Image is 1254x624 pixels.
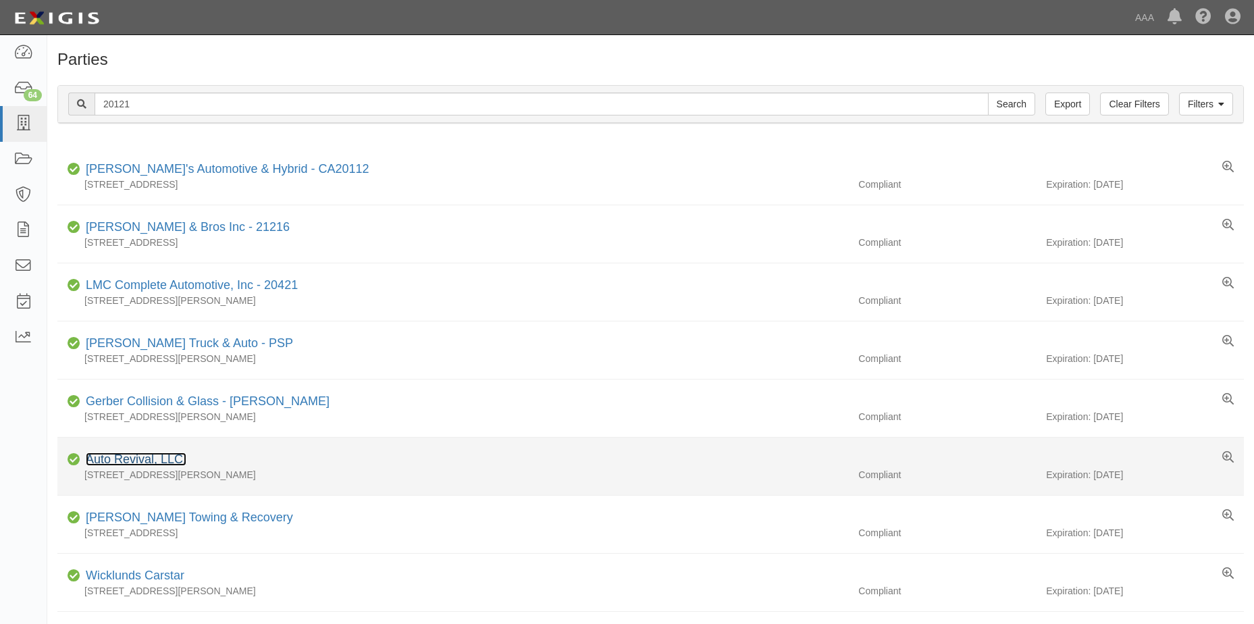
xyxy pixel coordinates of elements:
[1046,178,1244,191] div: Expiration: [DATE]
[848,526,1046,540] div: Compliant
[848,236,1046,249] div: Compliant
[57,584,848,598] div: [STREET_ADDRESS][PERSON_NAME]
[24,89,42,101] div: 64
[80,393,330,411] div: Gerber Collision & Glass - Austin-Howard Ln
[57,526,848,540] div: [STREET_ADDRESS]
[68,165,80,174] i: Compliant
[1222,567,1234,581] a: View results summary
[86,452,186,466] a: Auto Revival, LLC.
[848,178,1046,191] div: Compliant
[57,294,848,307] div: [STREET_ADDRESS][PERSON_NAME]
[80,277,298,294] div: LMC Complete Automotive, Inc - 20421
[80,335,293,353] div: Kirk's Truck & Auto - PSP
[80,161,369,178] div: Jim's Automotive & Hybrid - CA20112
[1222,219,1234,232] a: View results summary
[95,93,989,115] input: Search
[86,394,330,408] a: Gerber Collision & Glass - [PERSON_NAME]
[68,281,80,290] i: Compliant
[1195,9,1211,26] i: Help Center - Complianz
[1222,335,1234,348] a: View results summary
[10,6,103,30] img: logo-5460c22ac91f19d4615b14bd174203de0afe785f0fc80cf4dbbc73dc1793850b.png
[1222,393,1234,407] a: View results summary
[68,455,80,465] i: Compliant
[57,468,848,482] div: [STREET_ADDRESS][PERSON_NAME]
[1046,584,1244,598] div: Expiration: [DATE]
[68,571,80,581] i: Compliant
[988,93,1035,115] input: Search
[1046,294,1244,307] div: Expiration: [DATE]
[57,236,848,249] div: [STREET_ADDRESS]
[86,336,293,350] a: [PERSON_NAME] Truck & Auto - PSP
[57,51,1244,68] h1: Parties
[1046,410,1244,423] div: Expiration: [DATE]
[68,513,80,523] i: Compliant
[1100,93,1168,115] a: Clear Filters
[1046,352,1244,365] div: Expiration: [DATE]
[1046,526,1244,540] div: Expiration: [DATE]
[848,468,1046,482] div: Compliant
[848,584,1046,598] div: Compliant
[1128,4,1161,31] a: AAA
[1046,468,1244,482] div: Expiration: [DATE]
[80,567,184,585] div: Wicklunds Carstar
[86,569,184,582] a: Wicklunds Carstar
[68,397,80,407] i: Compliant
[1045,93,1090,115] a: Export
[80,509,293,527] div: Toupin Towing & Recovery
[68,223,80,232] i: Compliant
[1222,277,1234,290] a: View results summary
[86,511,293,524] a: [PERSON_NAME] Towing & Recovery
[86,278,298,292] a: LMC Complete Automotive, Inc - 20421
[80,451,186,469] div: Auto Revival, LLC.
[848,410,1046,423] div: Compliant
[57,178,848,191] div: [STREET_ADDRESS]
[86,162,369,176] a: [PERSON_NAME]'s Automotive & Hybrid - CA20112
[1222,509,1234,523] a: View results summary
[1222,161,1234,174] a: View results summary
[848,352,1046,365] div: Compliant
[86,220,290,234] a: [PERSON_NAME] & Bros Inc - 21216
[1046,236,1244,249] div: Expiration: [DATE]
[57,352,848,365] div: [STREET_ADDRESS][PERSON_NAME]
[848,294,1046,307] div: Compliant
[1222,451,1234,465] a: View results summary
[80,219,290,236] div: Adam & Bros Inc - 21216
[1179,93,1233,115] a: Filters
[68,339,80,348] i: Compliant
[57,410,848,423] div: [STREET_ADDRESS][PERSON_NAME]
